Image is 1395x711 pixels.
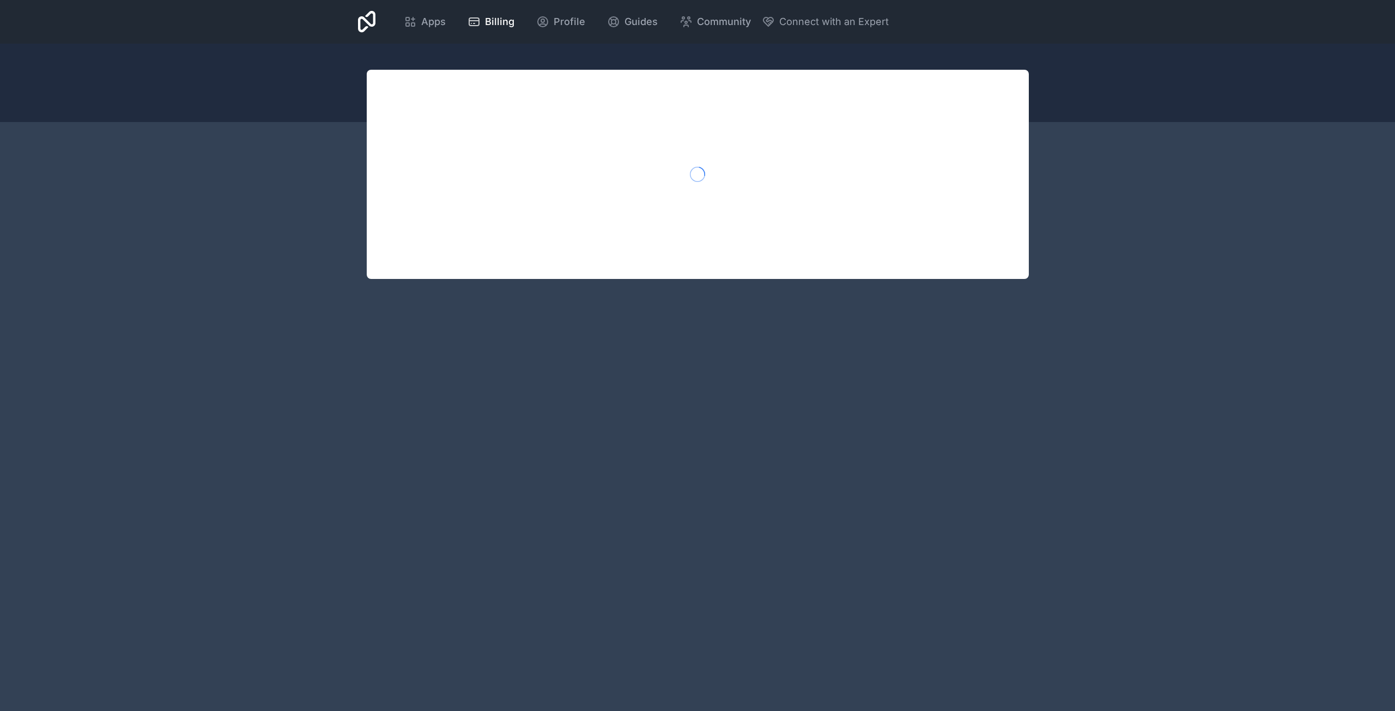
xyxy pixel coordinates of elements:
[485,14,514,29] span: Billing
[527,10,594,34] a: Profile
[671,10,760,34] a: Community
[421,14,446,29] span: Apps
[762,14,889,29] button: Connect with an Expert
[779,14,889,29] span: Connect with an Expert
[624,14,658,29] span: Guides
[697,14,751,29] span: Community
[459,10,523,34] a: Billing
[598,10,666,34] a: Guides
[395,10,454,34] a: Apps
[554,14,585,29] span: Profile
